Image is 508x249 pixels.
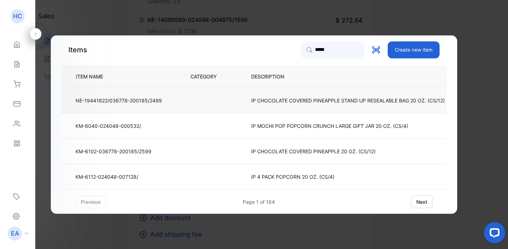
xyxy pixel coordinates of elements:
p: DESCRIPTION [251,73,296,80]
p: KM-6112-024048-007128/ [75,173,138,180]
button: Create new item [388,41,440,58]
p: NE-19441822/036778-200185/2499 [75,97,162,104]
p: Items [68,45,87,55]
p: IP MOCHI POP POPCORN CRUNCH LARGE GIFT JAR 20 OZ. (CS/4) [251,122,408,130]
p: ITEM NAME [73,73,114,80]
p: EA [11,229,19,238]
iframe: LiveChat chat widget [478,219,508,249]
p: KM-6040-024048-000532/ [75,122,141,130]
p: KM-6102-036778-200185/2599 [75,148,151,155]
button: next [411,195,433,208]
p: IP CHOCOLATE COVERED PINEAPPLE STAND UP RESEALABLE BAG 20 OZ. (CS/12) [251,97,445,104]
div: Page 1 of 164 [243,198,275,206]
button: previous [75,195,106,208]
p: CATEGORY [190,73,228,80]
p: IP CHOCOLATE COVERED PINEAPPLE 20 OZ. (CS/12) [251,148,376,155]
p: IP 4 PACK POPCORN 20 OZ. (CS/4) [251,173,334,180]
p: HC [13,12,22,21]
